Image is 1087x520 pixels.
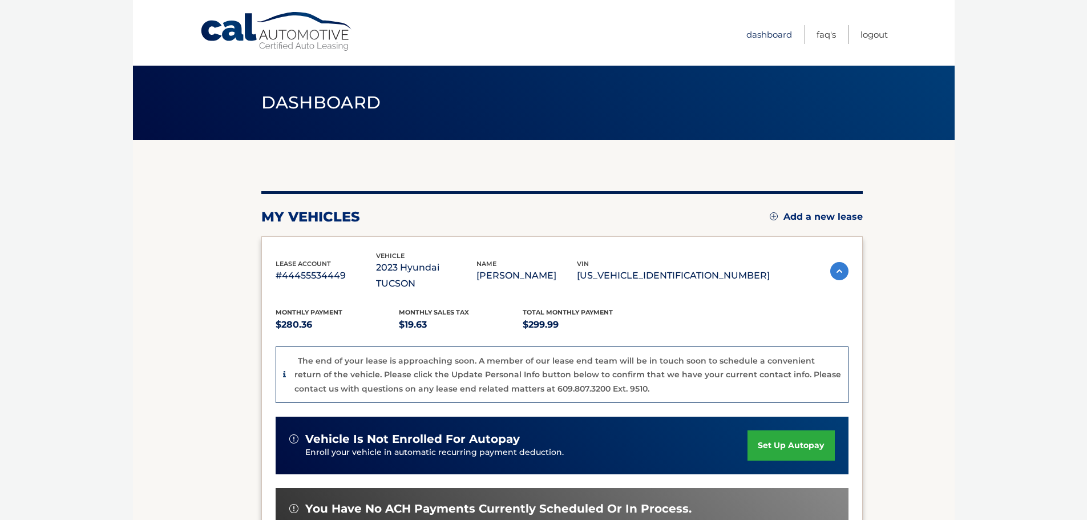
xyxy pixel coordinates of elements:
[577,268,770,284] p: [US_VEHICLE_IDENTIFICATION_NUMBER]
[770,212,778,220] img: add.svg
[276,260,331,268] span: lease account
[289,504,298,513] img: alert-white.svg
[746,25,792,44] a: Dashboard
[830,262,848,280] img: accordion-active.svg
[523,317,646,333] p: $299.99
[817,25,836,44] a: FAQ's
[200,11,354,52] a: Cal Automotive
[305,432,520,446] span: vehicle is not enrolled for autopay
[376,260,476,292] p: 2023 Hyundai TUCSON
[261,208,360,225] h2: my vehicles
[276,268,376,284] p: #44455534449
[577,260,589,268] span: vin
[476,260,496,268] span: name
[399,317,523,333] p: $19.63
[747,430,834,461] a: set up autopay
[376,252,405,260] span: vehicle
[399,308,469,316] span: Monthly sales Tax
[276,308,342,316] span: Monthly Payment
[276,317,399,333] p: $280.36
[261,92,381,113] span: Dashboard
[305,502,692,516] span: You have no ACH payments currently scheduled or in process.
[860,25,888,44] a: Logout
[523,308,613,316] span: Total Monthly Payment
[294,356,841,394] p: The end of your lease is approaching soon. A member of our lease end team will be in touch soon t...
[289,434,298,444] img: alert-white.svg
[305,446,748,459] p: Enroll your vehicle in automatic recurring payment deduction.
[770,211,863,223] a: Add a new lease
[476,268,577,284] p: [PERSON_NAME]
